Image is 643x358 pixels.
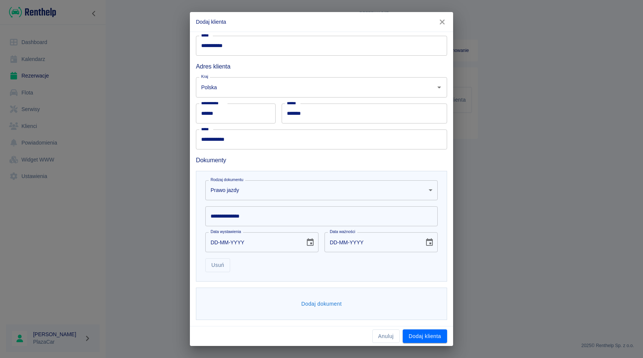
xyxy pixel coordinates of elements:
[330,229,355,235] label: Data ważności
[325,232,419,252] input: DD-MM-YYYY
[196,155,447,165] h6: Dokumenty
[196,62,447,71] h6: Adres klienta
[211,177,243,183] label: Rodzaj dokumentu
[190,12,453,32] h2: Dodaj klienta
[403,329,447,343] button: Dodaj klienta
[205,180,438,200] div: Prawo jazdy
[303,235,318,250] button: Choose date
[434,82,444,93] button: Otwórz
[201,74,208,79] label: Kraj
[422,235,437,250] button: Choose date
[211,229,241,235] label: Data wystawienia
[372,329,400,343] button: Anuluj
[205,232,300,252] input: DD-MM-YYYY
[298,297,345,311] button: Dodaj dokument
[205,258,230,272] button: Usuń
